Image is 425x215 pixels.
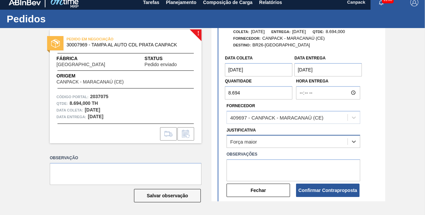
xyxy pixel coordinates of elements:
[227,184,290,197] button: Fechar
[233,43,251,47] span: Destino:
[296,76,360,86] label: Hora Entrega
[326,29,345,34] span: 8.694,000
[56,72,143,79] span: Origem
[312,30,324,34] span: Qtde:
[69,100,98,106] strong: 8.694,000 TH
[56,100,68,107] span: Qtde :
[160,127,177,141] div: Ir para Composição de Carga
[227,103,255,108] label: Fornecedor
[50,153,201,163] label: Observação
[225,63,292,76] input: dd/mm/yyyy
[262,36,325,41] span: CANPACK - MARACANAÚ (CE)
[296,184,360,197] button: Confirmar Contraproposta
[225,56,253,60] label: Data coleta
[294,56,325,60] label: Data entrega
[56,79,124,84] span: CANPACK - MARACANAÚ (CE)
[145,62,177,67] span: Pedido enviado
[7,15,125,23] h1: Pedidos
[253,42,310,47] span: BR26-[GEOGRAPHIC_DATA]
[177,127,194,141] div: Informar alteração no pedido
[51,39,60,48] img: status
[292,29,306,34] span: [DATE]
[230,139,257,145] div: Força maior
[134,189,201,202] button: Salvar observação
[66,36,160,42] span: PEDIDO EM NEGOCIAÇÃO
[66,42,188,47] span: 30007969 - TAMPA AL AUTO CDL PRATA CANPACK
[294,63,362,76] input: dd/mm/yyyy
[56,62,105,67] span: [GEOGRAPHIC_DATA]
[227,128,256,133] label: Justificativa
[56,107,83,114] span: Data coleta:
[233,36,261,40] span: Fornecedor:
[225,79,252,83] label: Quantidade
[88,114,103,119] strong: [DATE]
[230,115,323,120] div: 409697 - CANPACK - MARACANAÚ (CE)
[85,107,100,113] strong: [DATE]
[145,55,195,62] span: Status
[56,114,86,120] span: Data entrega:
[227,150,360,159] label: Observações
[56,93,89,100] span: Código Portal:
[271,30,290,34] span: Entrega:
[233,30,249,34] span: Coleta:
[56,55,126,62] span: Fábrica
[90,94,109,99] strong: 2037075
[251,29,265,34] span: [DATE]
